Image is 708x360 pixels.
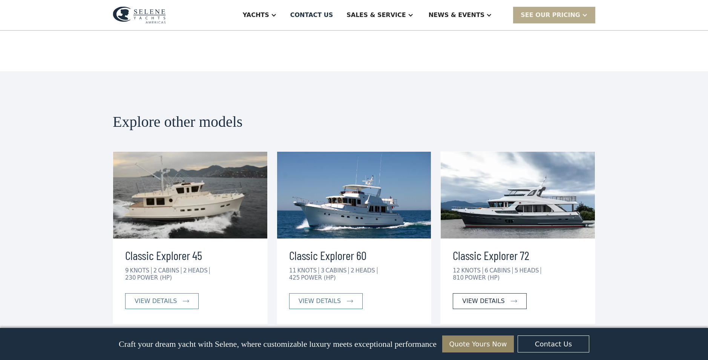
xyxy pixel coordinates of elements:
div: 230 [125,274,136,281]
div: CABINS [489,267,513,274]
div: 5 [515,267,518,274]
a: Quote Yours Now [442,335,514,352]
div: 12 [453,267,460,274]
img: logo [113,6,166,24]
img: icon [347,300,353,303]
h2: Explore other models [113,114,595,130]
a: Contact Us [518,335,589,352]
h3: Classic Explorer 60 [289,246,419,264]
div: KNOTS [461,267,483,274]
div: Yachts [243,11,269,20]
div: 9 [125,267,129,274]
div: view details [462,297,504,306]
div: 425 [289,274,300,281]
h3: Classic Explorer 72 [453,246,583,264]
a: view details [453,293,526,309]
div: 3 [321,267,325,274]
div: CABINS [325,267,349,274]
div: 810 [453,274,464,281]
div: SEE Our Pricing [521,11,580,20]
div: KNOTS [130,267,152,274]
div: CABINS [158,267,181,274]
a: view details [289,293,363,309]
div: News & EVENTS [429,11,485,20]
h3: Classic Explorer 45 [125,246,255,264]
a: view details [125,293,199,309]
div: 11 [289,267,296,274]
div: view details [135,297,177,306]
div: Contact US [290,11,333,20]
div: POWER (HP) [137,274,172,281]
div: HEADS [188,267,210,274]
div: POWER (HP) [465,274,500,281]
div: 6 [485,267,489,274]
div: 2 [351,267,354,274]
p: Craft your dream yacht with Selene, where customizable luxury meets exceptional performance [119,339,437,349]
div: 2 [153,267,157,274]
div: HEADS [356,267,377,274]
div: view details [299,297,341,306]
img: icon [183,300,189,303]
div: KNOTS [297,267,319,274]
div: 2 [183,267,187,274]
div: SEE Our Pricing [513,7,595,23]
div: POWER (HP) [301,274,336,281]
img: icon [511,300,517,303]
div: Sales & Service [346,11,406,20]
div: HEADS [519,267,541,274]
